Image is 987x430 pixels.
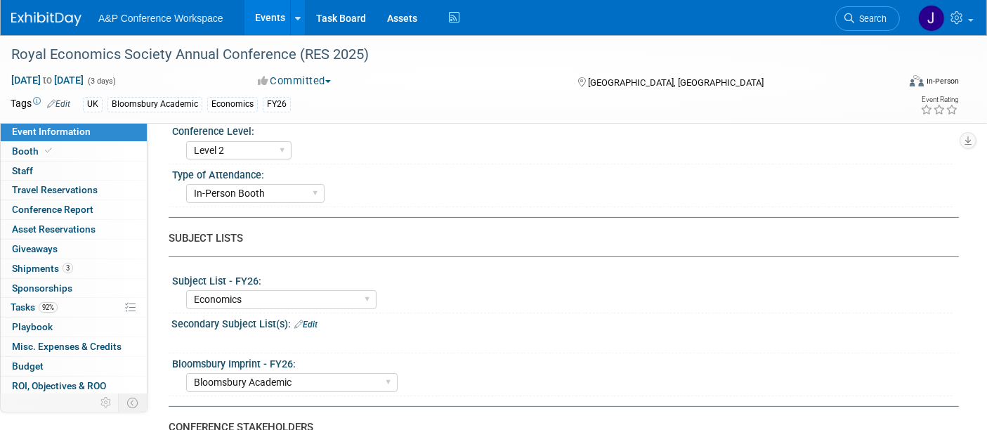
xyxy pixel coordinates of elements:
a: Travel Reservations [1,181,147,200]
span: Staff [12,165,33,176]
img: ExhibitDay [11,12,81,26]
div: FY26 [263,97,291,112]
a: Event Information [1,122,147,141]
a: Tasks92% [1,298,147,317]
span: Travel Reservations [12,184,98,195]
img: Format-Inperson.png [910,75,924,86]
span: Search [854,13,887,24]
div: SUBJECT LISTS [169,231,948,246]
span: Conference Report [12,204,93,215]
span: Sponsorships [12,282,72,294]
span: ROI, Objectives & ROO [12,380,106,391]
td: Tags [11,96,70,112]
a: Sponsorships [1,279,147,298]
a: Budget [1,357,147,376]
div: Secondary Subject List(s): [171,313,959,332]
span: Asset Reservations [12,223,96,235]
img: Jennifer Howell [918,5,945,32]
div: Event Rating [920,96,958,103]
span: Event Information [12,126,91,137]
a: Edit [47,99,70,109]
a: Asset Reservations [1,220,147,239]
a: Conference Report [1,200,147,219]
i: Booth reservation complete [45,147,52,155]
div: Bloomsbury Imprint - FY26: [172,353,953,371]
a: Misc. Expenses & Credits [1,337,147,356]
div: UK [83,97,103,112]
a: Booth [1,142,147,161]
span: A&P Conference Workspace [98,13,223,24]
span: Budget [12,360,44,372]
span: Misc. Expenses & Credits [12,341,122,352]
span: Booth [12,145,55,157]
div: Event Format [818,73,959,94]
div: In-Person [926,76,959,86]
span: Playbook [12,321,53,332]
span: 3 [63,263,73,273]
td: Personalize Event Tab Strip [94,393,119,412]
a: Playbook [1,318,147,337]
span: Tasks [11,301,58,313]
a: Giveaways [1,240,147,259]
div: Royal Economics Society Annual Conference (RES 2025) [6,42,878,67]
a: ROI, Objectives & ROO [1,377,147,396]
div: Type of Attendance: [172,164,953,182]
span: Shipments [12,263,73,274]
span: 92% [39,302,58,313]
a: Search [835,6,900,31]
td: Toggle Event Tabs [119,393,148,412]
a: Staff [1,162,147,181]
div: Bloomsbury Academic [107,97,202,112]
button: Committed [253,74,336,89]
div: Conference Level: [172,121,953,138]
span: [GEOGRAPHIC_DATA], [GEOGRAPHIC_DATA] [588,77,764,88]
span: to [41,74,54,86]
span: Giveaways [12,243,58,254]
a: Edit [294,320,318,330]
div: Subject List - FY26: [172,271,953,288]
a: Shipments3 [1,259,147,278]
div: Economics [207,97,258,112]
span: [DATE] [DATE] [11,74,84,86]
span: (3 days) [86,77,116,86]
